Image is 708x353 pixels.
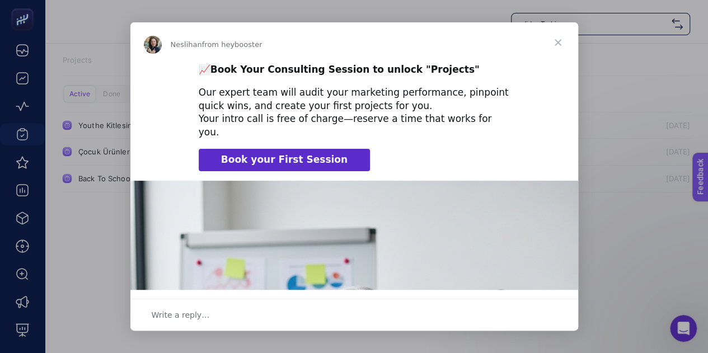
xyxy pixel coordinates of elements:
[202,40,262,49] span: from heybooster
[152,308,210,322] span: Write a reply…
[171,40,202,49] span: Neslihan
[221,154,348,165] span: Book your First Session
[199,149,370,171] a: Book your First Session
[7,3,43,12] span: Feedback
[538,22,578,63] span: Close
[199,63,510,77] div: 📈
[144,36,162,54] img: Profile image for Neslihan
[130,299,578,331] div: Open conversation and reply
[210,64,480,75] b: Book Your Consulting Session to unlock "Projects"
[199,86,510,139] div: Our expert team will audit your marketing performance, pinpoint quick wins, and create your first...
